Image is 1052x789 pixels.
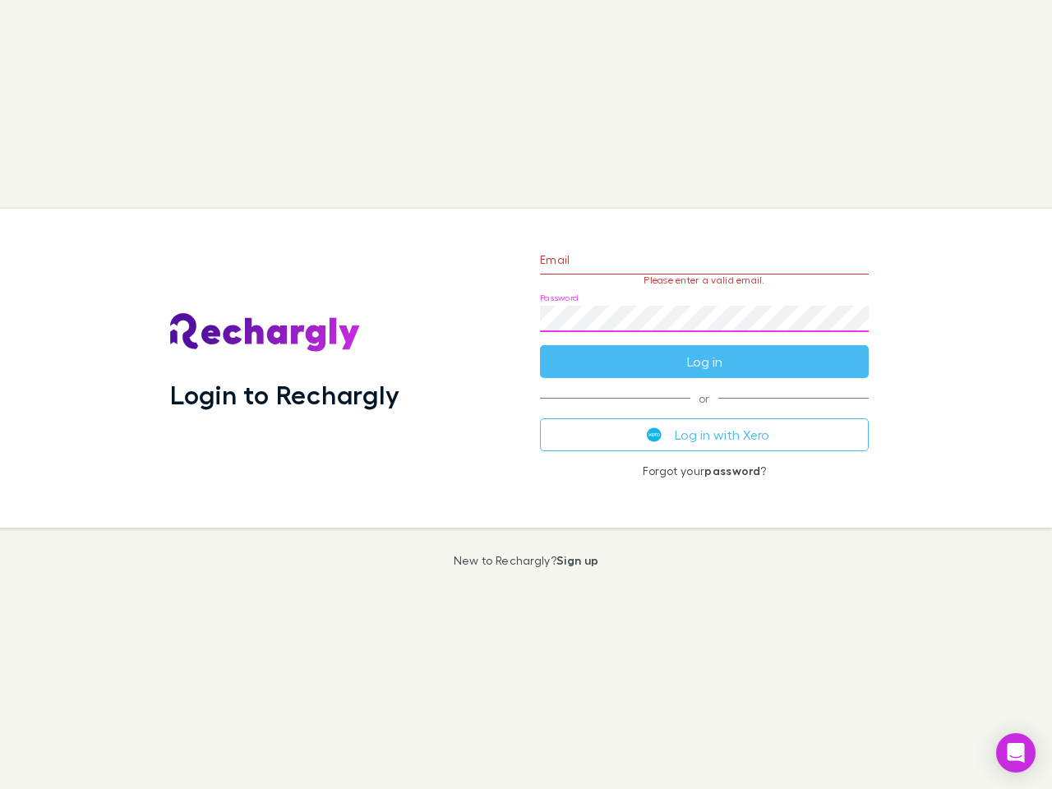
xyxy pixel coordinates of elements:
[556,553,598,567] a: Sign up
[540,398,869,399] span: or
[647,427,662,442] img: Xero's logo
[996,733,1036,773] div: Open Intercom Messenger
[704,464,760,478] a: password
[170,379,399,410] h1: Login to Rechargly
[540,345,869,378] button: Log in
[540,464,869,478] p: Forgot your ?
[170,313,361,353] img: Rechargly's Logo
[540,275,869,286] p: Please enter a valid email.
[540,418,869,451] button: Log in with Xero
[540,292,579,304] label: Password
[454,554,599,567] p: New to Rechargly?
